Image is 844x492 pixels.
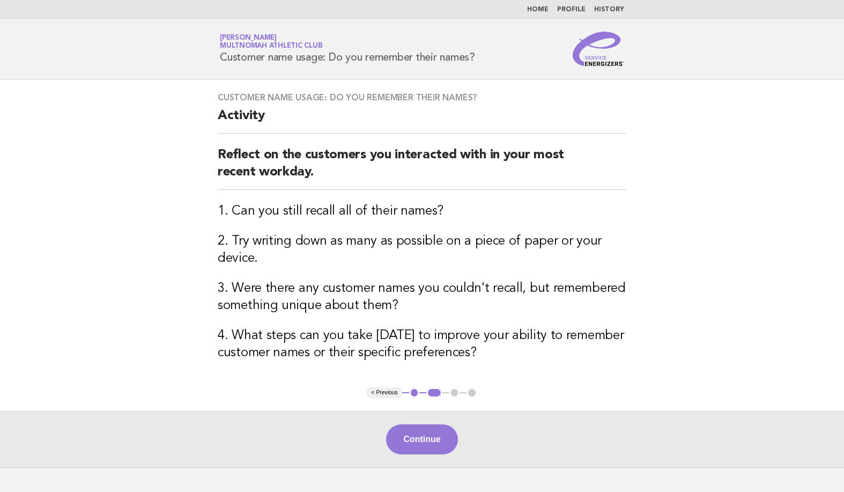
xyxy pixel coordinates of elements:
h2: Reflect on the customers you interacted with in your most recent workday. [218,146,626,190]
h3: 2. Try writing down as many as possible on a piece of paper or your device. [218,233,626,267]
a: Home [527,6,549,13]
h2: Activity [218,107,626,134]
span: Multnomah Athletic Club [220,43,322,50]
button: < Previous [367,387,402,398]
h3: 1. Can you still recall all of their names? [218,203,626,220]
h3: 4. What steps can you take [DATE] to improve your ability to remember customer names or their spe... [218,327,626,362]
a: [PERSON_NAME]Multnomah Athletic Club [220,34,322,49]
h3: 3. Were there any customer names you couldn't recall, but remembered something unique about them? [218,280,626,314]
button: 2 [426,387,442,398]
button: Continue [386,424,457,454]
img: Service Energizers [573,32,624,66]
h3: Customer name usage: Do you remember their names? [218,92,626,103]
a: History [594,6,624,13]
button: 1 [409,387,420,398]
a: Profile [557,6,586,13]
h1: Customer name usage: Do you remember their names? [220,35,475,63]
